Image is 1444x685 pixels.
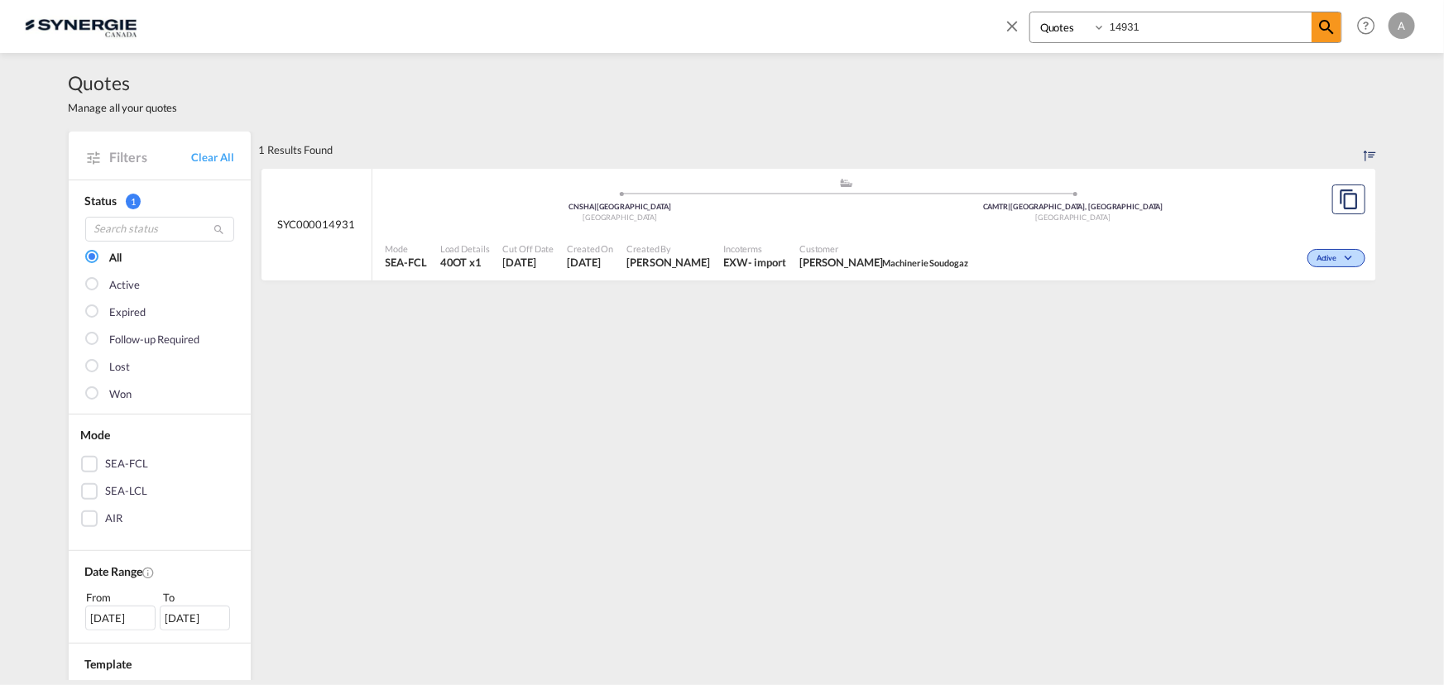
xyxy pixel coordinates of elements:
span: | [1008,202,1010,211]
span: Adriana Groposila [626,255,710,270]
md-icon: assets/icons/custom/copyQuote.svg [1339,189,1359,209]
span: Quotes [69,69,178,96]
span: icon-magnify [1312,12,1341,42]
span: Cut Off Date [503,242,554,255]
md-icon: assets/icons/custom/ship-fill.svg [837,179,856,187]
span: Mode [386,242,427,255]
input: Search status [85,217,234,242]
span: Manage all your quotes [69,100,178,115]
span: Help [1352,12,1380,40]
span: Status [85,194,117,208]
span: Machinerie Soudogaz [883,257,968,268]
div: All [110,250,122,266]
span: CNSHA [GEOGRAPHIC_DATA] [568,202,671,211]
span: | [594,202,597,211]
md-checkbox: SEA-LCL [81,483,238,500]
span: From To [DATE][DATE] [85,589,234,630]
span: Filters [110,148,192,166]
span: SEA-FCL [386,255,427,270]
span: CAMTR [GEOGRAPHIC_DATA], [GEOGRAPHIC_DATA] [983,202,1163,211]
span: Created On [567,242,613,255]
div: EXW import [723,255,786,270]
span: Load Details [440,242,490,255]
span: 22 Sep 2025 [503,255,554,270]
div: Change Status Here [1307,249,1365,267]
md-icon: icon-chevron-down [1341,254,1361,263]
div: Active [110,277,140,294]
div: [DATE] [85,606,156,630]
md-icon: icon-close [1003,17,1021,35]
div: SEA-FCL [106,456,148,472]
span: 40OT x 1 [440,255,490,270]
div: Won [110,386,132,403]
md-icon: Created On [142,566,156,579]
span: SYC000014931 [277,217,355,232]
div: Status 1 [85,193,234,209]
div: Expired [110,304,146,321]
input: Enter Quotation Number [1106,12,1312,41]
div: AIR [106,510,123,527]
div: Help [1352,12,1389,41]
span: Active [1317,253,1341,265]
span: 1 [126,194,141,209]
div: From [85,589,158,606]
div: A [1389,12,1415,39]
md-checkbox: SEA-FCL [81,456,238,472]
div: Follow-up Required [110,332,199,348]
span: Mode [81,428,111,442]
img: 1f56c880d42311ef80fc7dca854c8e59.png [25,7,137,45]
div: SYC000014931 assets/icons/custom/ship-fill.svgassets/icons/custom/roll-o-plane.svgOriginShanghai ... [261,169,1376,281]
div: To [161,589,234,606]
span: [GEOGRAPHIC_DATA] [1036,213,1111,222]
span: Francois-Pierre Boutet Machinerie Soudogaz [799,255,968,270]
span: Created By [626,242,710,255]
span: Date Range [85,564,142,578]
md-icon: icon-magnify [1317,17,1336,37]
span: icon-close [1003,12,1029,51]
span: [GEOGRAPHIC_DATA] [583,213,657,222]
div: SEA-LCL [106,483,147,500]
span: 22 Sep 2025 [567,255,613,270]
md-icon: icon-magnify [213,223,226,236]
button: Copy Quote [1332,184,1365,214]
div: Lost [110,359,131,376]
md-checkbox: AIR [81,510,238,527]
div: - import [748,255,786,270]
a: Clear All [191,150,233,165]
div: 1 Results Found [259,132,333,168]
div: Sort by: Created On [1364,132,1376,168]
div: EXW [723,255,748,270]
span: Template [85,657,132,671]
span: Customer [799,242,968,255]
div: [DATE] [160,606,230,630]
span: Incoterms [723,242,786,255]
